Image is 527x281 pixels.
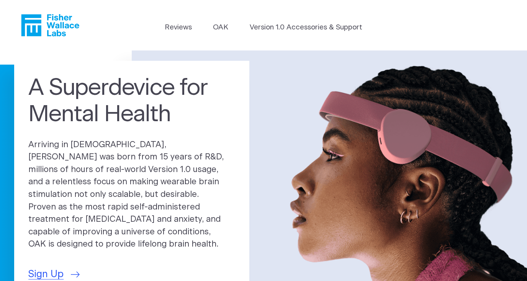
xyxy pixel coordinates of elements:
[21,14,79,36] a: Fisher Wallace
[28,139,235,251] p: Arriving in [DEMOGRAPHIC_DATA], [PERSON_NAME] was born from 15 years of R&D, millions of hours of...
[250,22,362,33] a: Version 1.0 Accessories & Support
[213,22,228,33] a: OAK
[165,22,192,33] a: Reviews
[28,75,235,128] h1: A Superdevice for Mental Health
